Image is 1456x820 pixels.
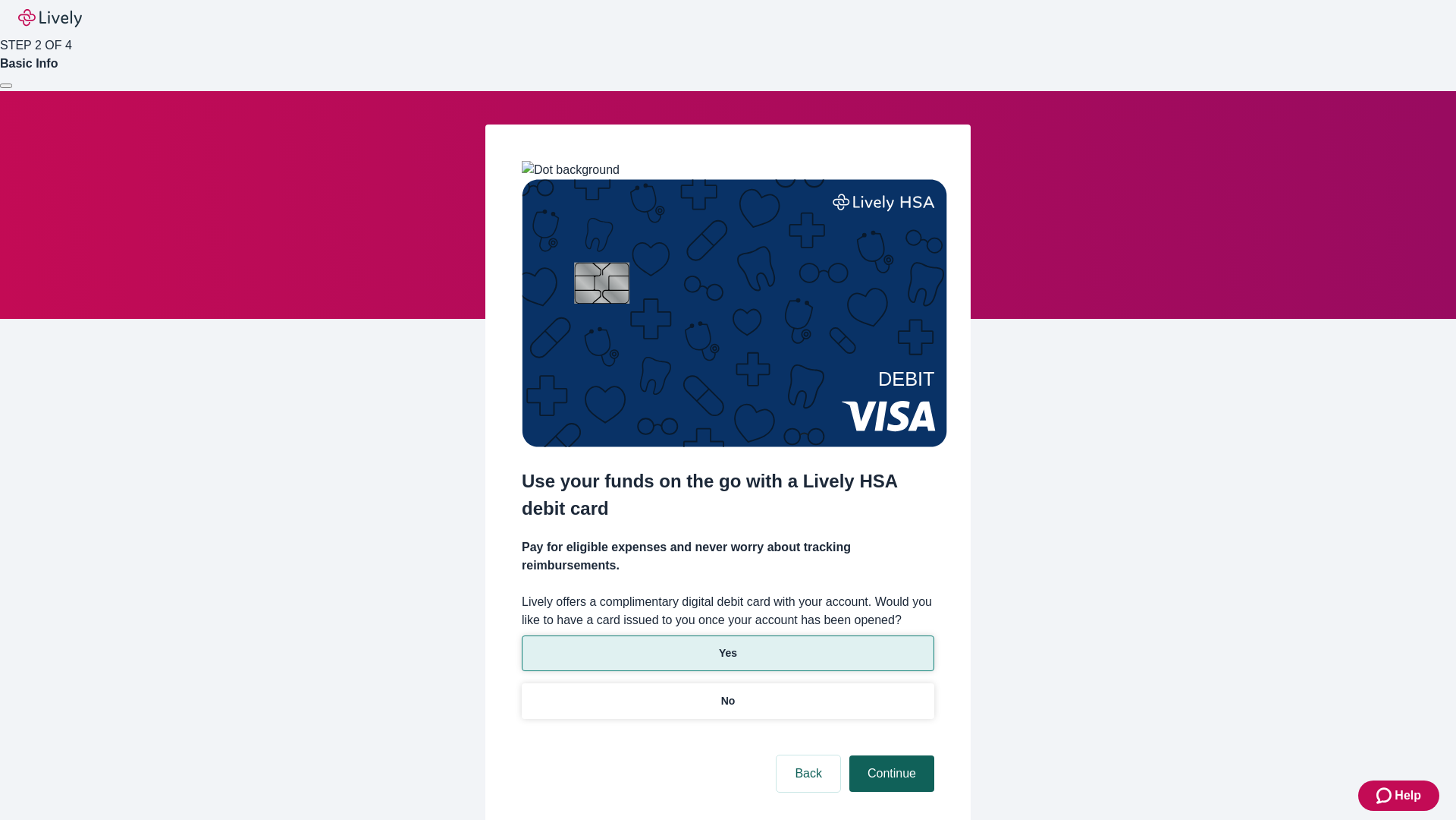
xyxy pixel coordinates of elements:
[522,593,934,629] label: Lively offers a complimentary digital debit card with your account. Would you like to have a card...
[522,468,934,522] h2: Use your funds on the go with a Lively HSA debit card
[18,9,82,27] img: Lively
[777,755,840,792] button: Back
[522,161,620,179] img: Dot background
[849,755,934,792] button: Continue
[1358,781,1439,811] button: Zendesk support iconHelp
[719,645,737,661] p: Yes
[1376,787,1395,805] svg: Zendesk support icon
[522,635,934,671] button: Yes
[1395,787,1421,805] span: Help
[721,693,736,709] p: No
[522,683,934,719] button: No
[522,179,947,447] img: Debit card
[522,538,934,575] h4: Pay for eligible expenses and never worry about tracking reimbursements.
